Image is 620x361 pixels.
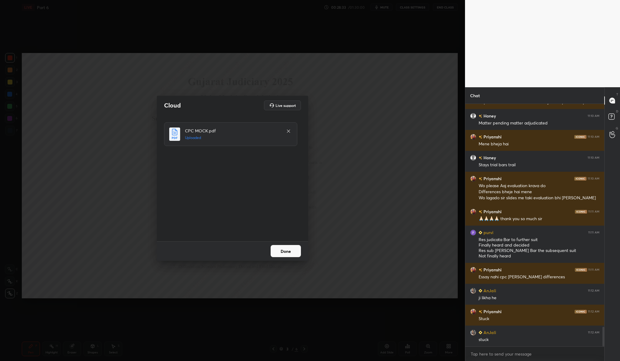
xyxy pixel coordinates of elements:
[616,109,618,114] p: D
[479,331,482,334] img: Learner_Badge_beginner_1_8b307cf2a0.svg
[575,268,587,272] img: iconic-dark.1390631f.png
[482,308,502,315] h6: Priyanshi
[482,113,496,119] h6: Honey
[479,337,599,343] div: stuck
[574,177,586,180] img: iconic-dark.1390631f.png
[616,126,618,131] p: G
[482,134,502,140] h6: Priyanshi
[185,128,280,134] h4: CPC MOCK.pdf
[470,288,476,294] img: 232e8744dd544667a26a4ba4ce00d266.jpg
[482,154,496,161] h6: Honey
[588,135,599,139] div: 11:10 AM
[479,156,482,160] img: no-rating-badge.077c3623.svg
[482,229,493,236] h6: purvi
[479,268,482,272] img: no-rating-badge.077c3623.svg
[465,104,604,346] div: grid
[479,316,599,322] div: Stuck
[574,135,586,139] img: iconic-dark.1390631f.png
[482,329,496,336] h6: AnJali
[588,310,599,313] div: 11:12 AM
[479,310,482,313] img: no-rating-badge.077c3623.svg
[470,330,476,336] img: 232e8744dd544667a26a4ba4ce00d266.jpg
[479,183,599,189] div: Wo please Aaj evaluation krava do
[588,231,599,234] div: 11:11 AM
[271,245,301,257] button: Done
[479,195,599,201] div: Wo lagado sir slides me taki evaluation bhi [PERSON_NAME]
[479,237,599,259] div: Res judicata Bar to further suit Finally heard and decided Res sub [PERSON_NAME] Bar the subseque...
[616,92,618,97] p: T
[588,289,599,293] div: 11:12 AM
[479,216,599,222] div: 🙏🏻🙏🏻🙏🏻🙏🏻 thank you so much sir
[479,295,599,301] div: ji likha he
[465,88,485,104] p: Chat
[482,287,496,294] h6: AnJali
[479,162,599,168] div: Stays trial bars trail
[470,134,476,140] img: 3cb1e03208d04803bc8ca2512a612f50.jpg
[479,289,482,293] img: Learner_Badge_beginner_1_8b307cf2a0.svg
[470,155,476,161] img: default.png
[479,141,599,147] div: Mene bheja hai
[470,209,476,215] img: 3cb1e03208d04803bc8ca2512a612f50.jpg
[479,189,599,195] div: Differences bheje hai mene
[470,176,476,182] img: 3cb1e03208d04803bc8ca2512a612f50.jpg
[479,120,599,126] div: Matter pending matter adjudicated
[479,274,599,280] div: Essay nahi cpc [PERSON_NAME] differences
[479,114,482,118] img: no-rating-badge.077c3623.svg
[575,210,587,214] img: iconic-dark.1390631f.png
[588,114,599,118] div: 11:10 AM
[164,101,181,109] h2: Cloud
[482,208,502,215] h6: Priyanshi
[482,175,502,182] h6: Priyanshi
[479,177,482,180] img: no-rating-badge.077c3623.svg
[479,210,482,214] img: no-rating-badge.077c3623.svg
[588,331,599,334] div: 11:12 AM
[185,135,280,141] h5: Uploaded
[588,177,599,180] div: 11:10 AM
[275,104,296,107] h5: Live support
[479,135,482,139] img: no-rating-badge.077c3623.svg
[479,231,482,234] img: Learner_Badge_beginner_1_8b307cf2a0.svg
[588,156,599,160] div: 11:10 AM
[588,268,599,272] div: 11:11 AM
[470,309,476,315] img: 3cb1e03208d04803bc8ca2512a612f50.jpg
[470,267,476,273] img: 3cb1e03208d04803bc8ca2512a612f50.jpg
[482,267,502,273] h6: Priyanshi
[470,113,476,119] img: default.png
[470,230,476,236] img: bfe405d49cc44795b973c0d01624ae17.jpg
[588,210,599,214] div: 11:11 AM
[575,310,587,313] img: iconic-dark.1390631f.png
